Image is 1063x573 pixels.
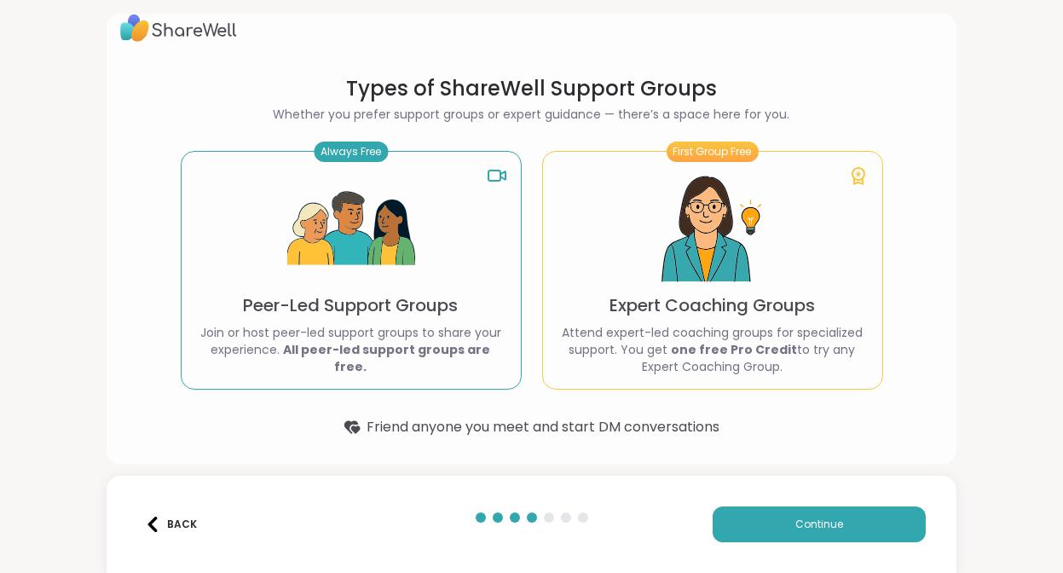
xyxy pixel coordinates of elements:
[145,517,197,532] div: Back
[367,417,720,437] span: Friend anyone you meet and start DM conversations
[244,293,459,317] p: Peer-Led Support Groups
[137,506,205,542] button: Back
[795,517,843,532] span: Continue
[649,165,777,293] img: Expert Coaching Groups
[287,165,415,293] img: Peer-Led Support Groups
[181,75,883,102] h1: Types of ShareWell Support Groups
[672,341,798,358] b: one free Pro Credit
[195,324,507,375] p: Join or host peer-led support groups to share your experience.
[713,506,926,542] button: Continue
[557,324,869,375] p: Attend expert-led coaching groups for specialized support. You get to try any Expert Coaching Group.
[181,106,883,124] h2: Whether you prefer support groups or expert guidance — there’s a space here for you.
[284,341,491,375] b: All peer-led support groups are free.
[667,142,759,162] div: First Group Free
[314,142,388,162] div: Always Free
[609,293,815,317] p: Expert Coaching Groups
[120,9,237,48] img: ShareWell Logo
